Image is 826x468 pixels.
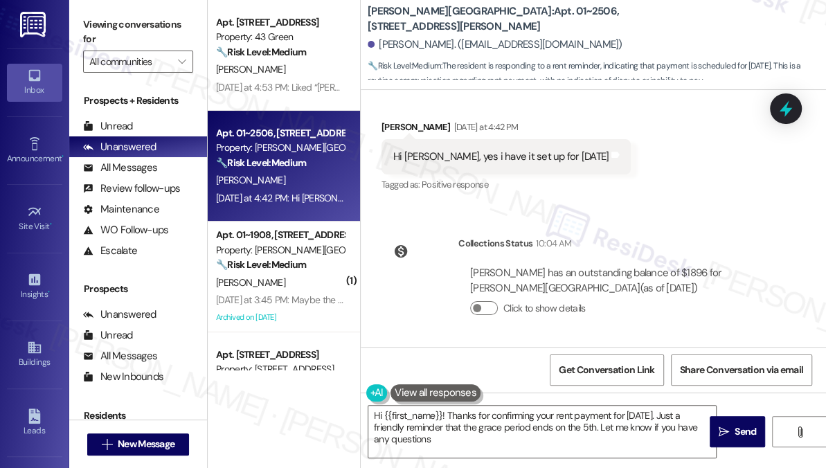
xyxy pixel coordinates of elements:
[83,349,157,363] div: All Messages
[470,266,768,296] div: [PERSON_NAME] has an outstanding balance of $1896 for [PERSON_NAME][GEOGRAPHIC_DATA] (as of [DATE])
[532,236,571,251] div: 10:04 AM
[50,219,52,229] span: •
[216,243,344,258] div: Property: [PERSON_NAME][GEOGRAPHIC_DATA]
[178,56,186,67] i: 
[550,354,663,386] button: Get Conversation Link
[451,120,519,134] div: [DATE] at 4:42 PM
[215,309,345,326] div: Archived on [DATE]
[216,30,344,44] div: Property: 43 Green
[7,336,62,373] a: Buildings
[83,244,137,258] div: Escalate
[216,141,344,155] div: Property: [PERSON_NAME][GEOGRAPHIC_DATA]
[69,282,207,296] div: Prospects
[216,81,798,93] div: [DATE] at 4:53 PM: Liked “[PERSON_NAME] (43 Green): Hi [PERSON_NAME], thanks for the update! Plea...
[559,363,654,377] span: Get Conversation Link
[7,268,62,305] a: Insights •
[216,156,306,169] strong: 🔧 Risk Level: Medium
[368,37,622,52] div: [PERSON_NAME]. ([EMAIL_ADDRESS][DOMAIN_NAME])
[83,14,193,51] label: Viewing conversations for
[216,192,490,204] div: [DATE] at 4:42 PM: Hi [PERSON_NAME], yes i have it set up for [DATE]
[381,120,631,139] div: [PERSON_NAME]
[710,416,765,447] button: Send
[216,228,344,242] div: Apt. 01~1908, [STREET_ADDRESS][PERSON_NAME]
[216,276,285,289] span: [PERSON_NAME]
[216,258,306,271] strong: 🔧 Risk Level: Medium
[216,362,344,377] div: Property: [STREET_ADDRESS]
[83,370,163,384] div: New Inbounds
[83,161,157,175] div: All Messages
[368,60,441,71] strong: 🔧 Risk Level: Medium
[381,174,631,195] div: Tagged as:
[89,51,171,73] input: All communities
[69,408,207,423] div: Residents
[503,301,585,316] label: Click to show details
[735,424,756,439] span: Send
[83,119,133,134] div: Unread
[20,12,48,37] img: ResiDesk Logo
[368,406,716,458] textarea: Hi {{first_name}}! Thanks for confirming your rent payment for [DATE]. Just a friendly reminder t...
[216,126,344,141] div: Apt. 01~2506, [STREET_ADDRESS][PERSON_NAME]
[393,150,609,164] div: Hi [PERSON_NAME], yes i have it set up for [DATE]
[368,4,645,34] b: [PERSON_NAME][GEOGRAPHIC_DATA]: Apt. 01~2506, [STREET_ADDRESS][PERSON_NAME]
[216,348,344,362] div: Apt. [STREET_ADDRESS]
[83,328,133,343] div: Unread
[48,287,50,297] span: •
[216,46,306,58] strong: 🔧 Risk Level: Medium
[83,140,156,154] div: Unanswered
[719,426,729,438] i: 
[118,437,174,451] span: New Message
[368,59,826,89] span: : The resident is responding to a rent reminder, indicating that payment is scheduled for [DATE]....
[62,152,64,161] span: •
[7,200,62,237] a: Site Visit •
[7,64,62,101] a: Inbox
[216,63,285,75] span: [PERSON_NAME]
[216,174,285,186] span: [PERSON_NAME]
[83,223,168,237] div: WO Follow-ups
[794,426,805,438] i: 
[83,307,156,322] div: Unanswered
[458,236,532,251] div: Collections Status
[83,181,180,196] div: Review follow-ups
[7,404,62,442] a: Leads
[680,363,803,377] span: Share Conversation via email
[69,93,207,108] div: Prospects + Residents
[87,433,190,456] button: New Message
[83,202,159,217] div: Maintenance
[671,354,812,386] button: Share Conversation via email
[422,179,488,190] span: Positive response
[216,15,344,30] div: Apt. [STREET_ADDRESS]
[102,439,112,450] i: 
[216,294,404,306] div: [DATE] at 3:45 PM: Maybe the last month or so!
